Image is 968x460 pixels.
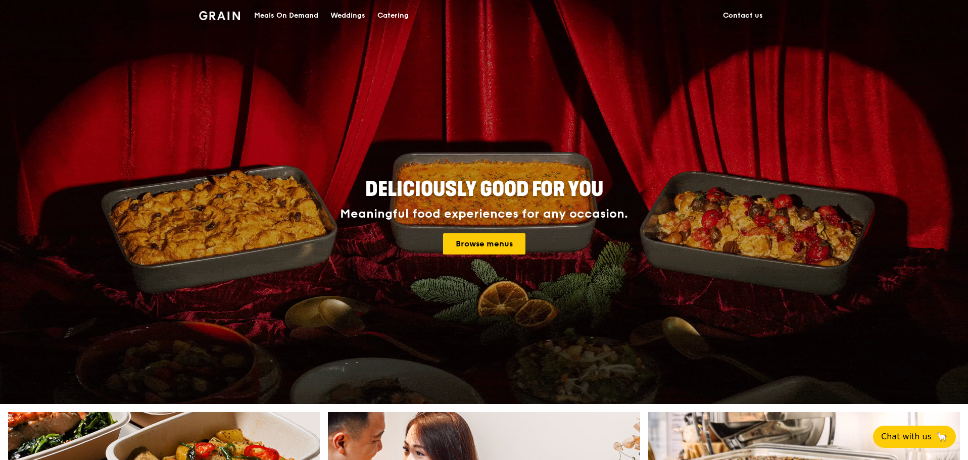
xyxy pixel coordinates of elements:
[254,1,318,31] div: Meals On Demand
[324,1,371,31] a: Weddings
[936,431,948,443] span: 🦙
[330,1,365,31] div: Weddings
[365,177,603,201] span: Deliciously good for you
[371,1,415,31] a: Catering
[873,426,956,448] button: Chat with us🦙
[199,11,240,20] img: Grain
[302,207,666,221] div: Meaningful food experiences for any occasion.
[717,1,769,31] a: Contact us
[881,431,932,443] span: Chat with us
[377,1,409,31] div: Catering
[443,233,525,254] a: Browse menus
